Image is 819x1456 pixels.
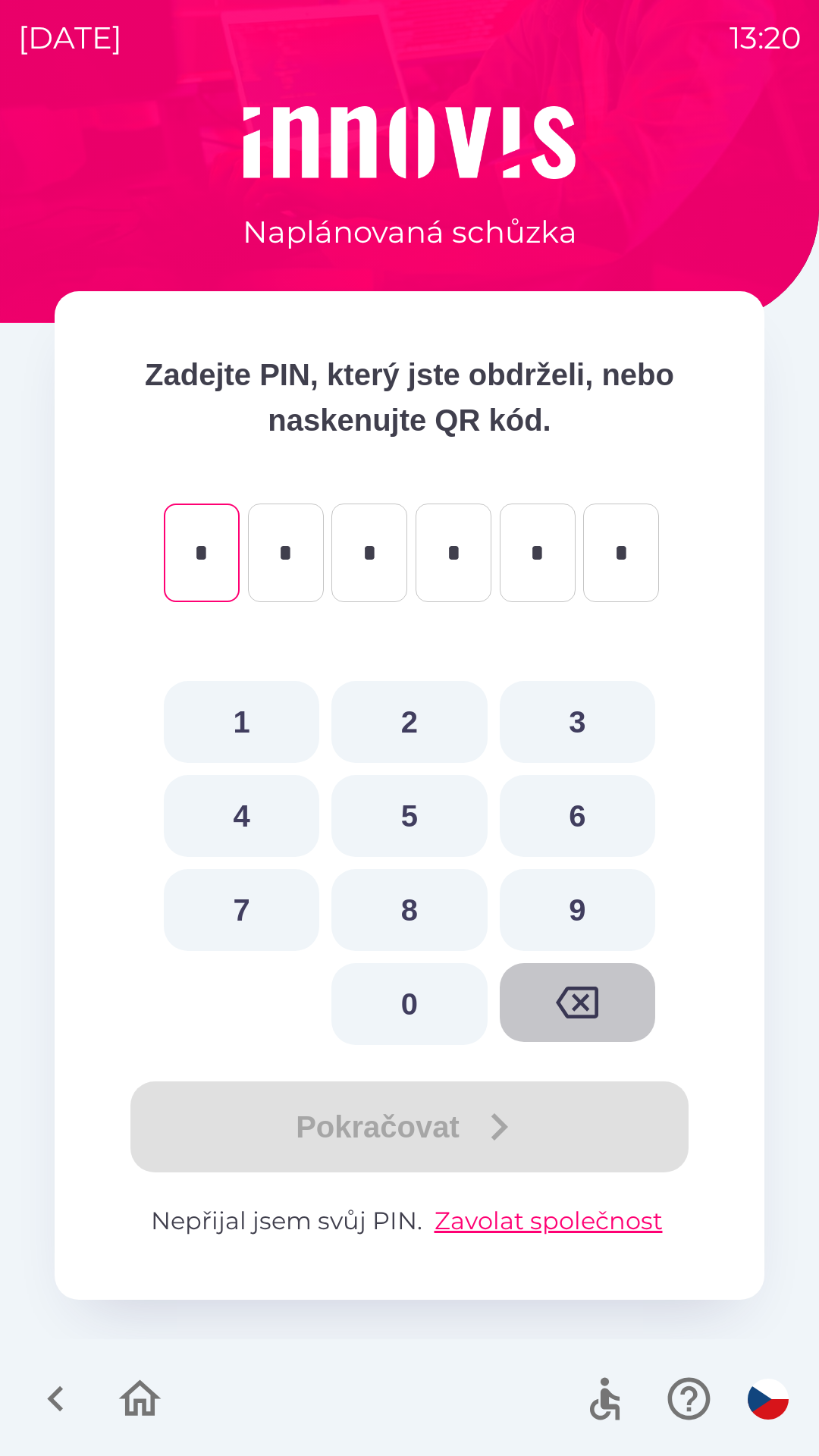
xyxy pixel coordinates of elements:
[331,869,487,951] button: 8
[55,106,764,179] img: Logo
[331,775,487,857] button: 5
[115,1203,704,1239] p: Nepřijal jsem svůj PIN.
[748,1379,789,1420] img: cs flag
[730,15,801,61] p: 13:20
[243,209,577,255] p: Naplánovaná schůzka
[428,1203,669,1239] button: Zavolat společnost
[115,352,704,443] p: Zadejte PIN, který jste obdrželi, nebo naskenujte QR kód.
[164,869,319,951] button: 7
[500,775,655,857] button: 6
[164,775,319,857] button: 4
[18,15,122,61] p: [DATE]
[331,681,487,763] button: 2
[500,869,655,951] button: 9
[164,681,319,763] button: 1
[331,963,487,1045] button: 0
[500,681,655,763] button: 3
